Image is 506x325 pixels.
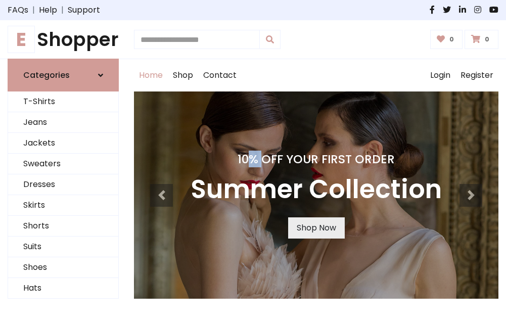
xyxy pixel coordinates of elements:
a: Categories [8,59,119,91]
a: Sweaters [8,154,118,174]
a: T-Shirts [8,91,118,112]
a: Shop [168,59,198,91]
a: Dresses [8,174,118,195]
a: Shorts [8,216,118,237]
span: 0 [447,35,456,44]
a: 0 [430,30,463,49]
a: Shoes [8,257,118,278]
a: Hats [8,278,118,299]
a: Home [134,59,168,91]
h1: Shopper [8,28,119,51]
a: 0 [465,30,498,49]
a: Support [68,4,100,16]
span: 0 [482,35,492,44]
a: Contact [198,59,242,91]
h4: 10% Off Your First Order [191,152,442,166]
span: E [8,26,35,53]
a: Help [39,4,57,16]
a: Suits [8,237,118,257]
a: Jeans [8,112,118,133]
span: | [28,4,39,16]
a: Register [455,59,498,91]
a: Skirts [8,195,118,216]
a: Shop Now [288,217,345,239]
h6: Categories [23,70,70,80]
h3: Summer Collection [191,174,442,205]
a: FAQs [8,4,28,16]
a: Jackets [8,133,118,154]
a: Login [425,59,455,91]
span: | [57,4,68,16]
a: EShopper [8,28,119,51]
